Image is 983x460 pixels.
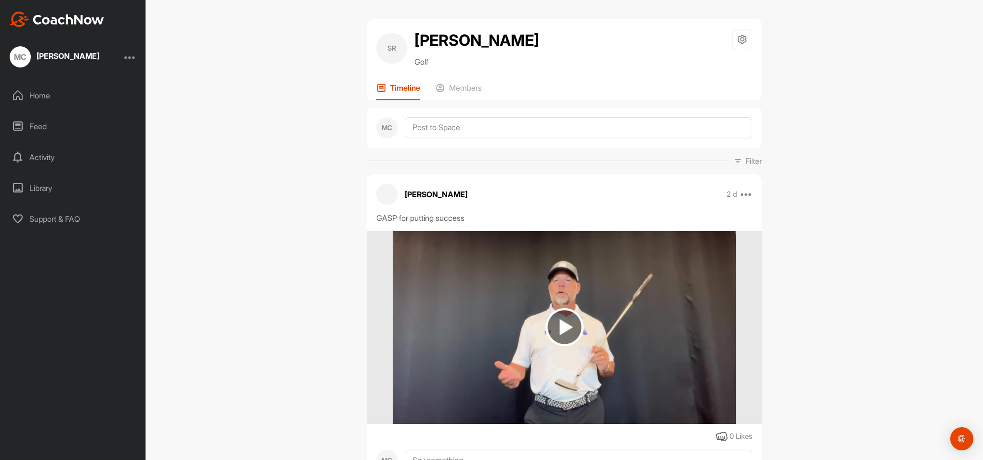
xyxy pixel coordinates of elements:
[730,431,752,442] div: 0 Likes
[393,231,735,424] img: media
[5,145,141,169] div: Activity
[545,308,584,346] img: play
[449,83,482,93] p: Members
[37,52,99,60] div: [PERSON_NAME]
[10,12,104,27] img: CoachNow
[745,155,762,167] p: Filter
[390,83,420,93] p: Timeline
[10,46,31,68] div: MC
[414,29,539,52] h2: [PERSON_NAME]
[5,207,141,231] div: Support & FAQ
[376,33,407,64] div: SR
[414,56,539,68] p: Golf
[950,427,973,450] div: Open Intercom Messenger
[727,189,737,199] p: 2 d
[405,189,467,200] p: [PERSON_NAME]
[5,114,141,138] div: Feed
[5,83,141,108] div: Home
[5,176,141,200] div: Library
[376,212,752,224] div: GASP for putting success
[376,117,398,138] div: MC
